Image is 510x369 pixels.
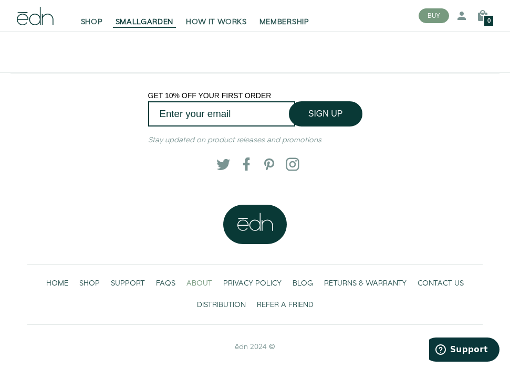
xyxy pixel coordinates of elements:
[180,4,253,27] a: HOW IT WORKS
[41,273,74,294] a: HOME
[287,273,319,294] a: BLOG
[151,273,181,294] a: FAQS
[46,278,68,289] span: HOME
[259,17,309,27] span: MEMBERSHIP
[223,278,282,289] span: PRIVACY POLICY
[74,273,106,294] a: SHOP
[418,278,464,289] span: CONTACT US
[81,17,103,27] span: SHOP
[75,4,109,27] a: SHOP
[191,294,251,316] a: DISTRIBUTION
[253,4,316,27] a: MEMBERSHIP
[429,338,499,364] iframe: Opens a widget where you can find more information
[156,278,175,289] span: FAQS
[235,342,275,352] span: ēdn 2024 ©
[419,8,449,23] button: BUY
[218,273,287,294] a: PRIVACY POLICY
[487,18,491,24] span: 0
[111,278,145,289] span: SUPPORT
[197,300,246,310] span: DISTRIBUTION
[116,17,174,27] span: SMALLGARDEN
[106,273,151,294] a: SUPPORT
[148,91,272,100] span: GET 10% OFF YOUR FIRST ORDER
[186,17,246,27] span: HOW IT WORKS
[109,4,180,27] a: SMALLGARDEN
[257,300,314,310] span: REFER A FRIEND
[186,278,212,289] span: ABOUT
[148,101,295,126] input: Enter your email
[319,273,412,294] a: RETURNS & WARRANTY
[289,101,362,126] button: SIGN UP
[79,278,100,289] span: SHOP
[293,278,313,289] span: BLOG
[412,273,470,294] a: CONTACT US
[181,273,218,294] a: ABOUT
[251,294,319,316] a: REFER A FRIEND
[148,135,321,145] em: Stay updated on product releases and promotions
[324,278,407,289] span: RETURNS & WARRANTY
